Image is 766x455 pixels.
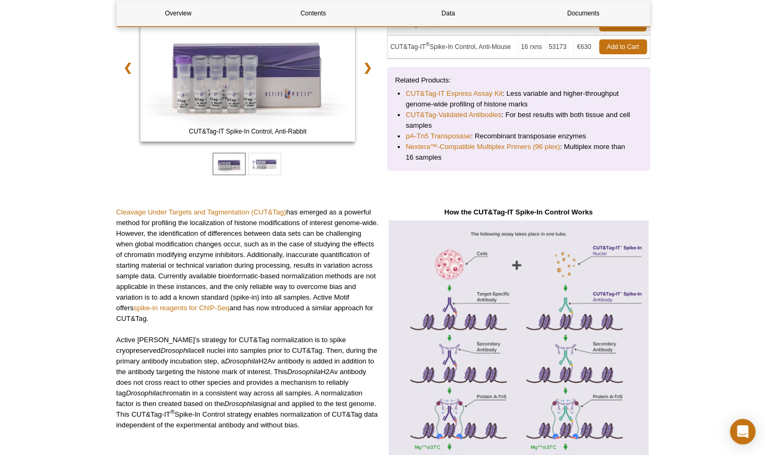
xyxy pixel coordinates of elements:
em: Drosophila [225,357,258,365]
li: : Less variable and higher-throughput genome-wide profiling of histone marks [406,88,632,110]
em: Drosophila [224,400,258,408]
td: 16 rxns [518,36,546,59]
p: Related Products: [395,75,642,86]
em: Drosophila [287,368,321,376]
a: Cleavage Under Targets and Tagmentation (CUT&Tag) [116,208,287,216]
strong: How the CUT&Tag-IT Spike-In Control Works [444,208,593,216]
a: Add to Cart [599,39,647,54]
a: CUT&Tag-IT Express Assay Kit [406,88,502,99]
a: Contents [252,1,375,26]
li: : Multiplex more than 16 samples [406,142,632,163]
em: Drosophila [161,346,194,354]
td: €630 [574,36,596,59]
div: Open Intercom Messenger [730,419,755,444]
li: : Recombinant transposase enzymes [406,131,632,142]
span: CUT&Tag-IT Spike-In Control, Anti-Rabbit [142,126,353,137]
a: Data [387,1,510,26]
td: 53173 [546,36,574,59]
a: ❮ [116,55,139,80]
a: Nextera™-Compatible Multiplex Primers (96 plex) [406,142,560,152]
li: : For best results with both tissue and cell samples [406,110,632,131]
a: Documents [522,1,645,26]
a: Overview [117,1,240,26]
p: has emerged as a powerful method for profiling the localization of histone modifications of inter... [116,207,380,324]
a: CUT&Tag-Validated Antibodies [406,110,501,120]
sup: ® [170,408,174,415]
a: pA-Tn5 Transposase [406,131,470,142]
em: Drosophila [126,389,159,397]
a: ❯ [356,55,379,80]
a: spike-in reagents for ChIP-Seq [133,304,229,312]
sup: ® [426,42,430,47]
p: Active [PERSON_NAME]’s strategy for CUT&Tag normalization is to spike cryopreserved cell nuclei i... [116,335,380,431]
td: CUT&Tag-IT Spike-In Control, Anti-Mouse [388,36,518,59]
